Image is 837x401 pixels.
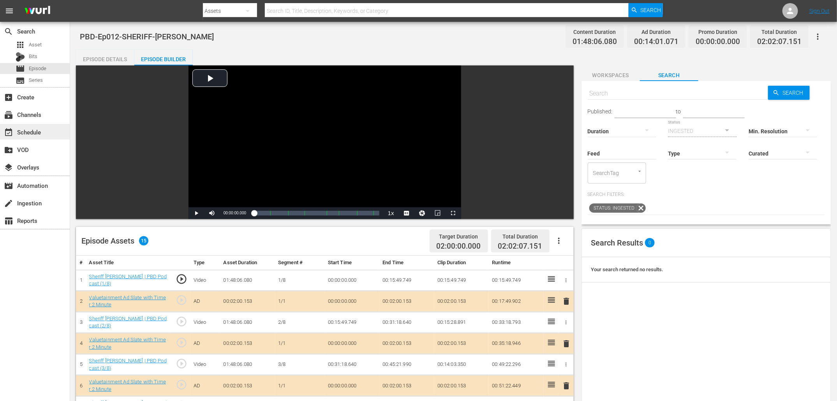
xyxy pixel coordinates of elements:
[434,256,489,270] th: Clip Duration
[562,297,571,306] span: delete
[498,231,543,242] div: Total Duration
[498,242,543,251] span: 02:02:07.151
[275,375,325,396] td: 1/1
[379,270,434,291] td: 00:15:49.749
[76,333,86,354] td: 4
[437,242,481,251] span: 02:00:00.000
[4,199,13,208] span: Ingestion
[76,50,134,65] button: Episode Details
[275,256,325,270] th: Segment #
[581,71,640,80] span: Workspaces
[780,86,810,100] span: Search
[434,291,489,312] td: 00:02:00.153
[434,375,489,396] td: 00:02:00.153
[16,52,25,62] div: Bits
[134,50,193,65] button: Episode Builder
[16,64,25,73] span: Episode
[379,333,434,354] td: 00:02:00.153
[275,270,325,291] td: 1/8
[325,354,380,375] td: 00:31:18.640
[5,6,14,16] span: menu
[76,291,86,312] td: 2
[489,312,544,333] td: 00:33:18.793
[190,270,220,291] td: Video
[645,238,655,247] span: 0
[190,333,220,354] td: AD
[636,168,643,175] button: Open
[379,375,434,396] td: 00:02:00.153
[562,338,571,349] button: delete
[254,211,379,216] div: Progress Bar
[430,207,446,219] button: Picture-in-Picture
[4,163,13,172] span: Overlays
[640,3,661,17] span: Search
[573,37,617,46] span: 01:48:06.080
[176,316,187,327] span: play_circle_outline
[489,270,544,291] td: 00:15:49.749
[89,358,167,371] a: Sheriff [PERSON_NAME] | PBD Podcast (3/8)
[591,267,664,272] span: Your search returned no results.
[437,231,481,242] div: Target Duration
[76,50,134,69] div: Episode Details
[220,256,275,270] th: Asset Duration
[89,379,166,392] a: Valuetainment Ad Slate with Timer 2 Minute
[176,294,187,306] span: play_circle_outline
[220,333,275,354] td: 00:02:00.153
[434,270,489,291] td: 00:15:49.749
[81,236,148,246] div: Episode Assets
[562,381,571,390] span: delete
[434,354,489,375] td: 00:14:03.350
[190,375,220,396] td: AD
[489,256,544,270] th: Runtime
[29,41,42,49] span: Asset
[220,375,275,396] td: 00:02:00.153
[809,8,830,14] a: Sign Out
[29,65,46,72] span: Episode
[275,312,325,333] td: 2/8
[446,207,461,219] button: Fullscreen
[768,86,810,100] button: Search
[4,216,13,226] span: Reports
[588,108,613,115] span: Published:
[4,93,13,102] span: Create
[489,291,544,312] td: 00:17:49.902
[634,37,678,46] span: 00:14:01.071
[275,291,325,312] td: 1/1
[489,333,544,354] td: 00:35:18.946
[89,337,166,350] a: Valuetainment Ad Slate with Timer 2 Minute
[696,37,740,46] span: 00:00:00.000
[190,312,220,333] td: Video
[29,76,43,84] span: Series
[16,40,25,49] span: Asset
[176,379,187,390] span: play_circle_outline
[379,354,434,375] td: 00:45:21.990
[134,50,193,69] div: Episode Builder
[434,312,489,333] td: 00:15:28.891
[629,3,663,17] button: Search
[176,273,187,285] span: play_circle_outline
[591,238,643,247] span: Search Results
[89,295,166,308] a: Valuetainment Ad Slate with Timer 2 Minute
[4,181,13,191] span: Automation
[204,207,220,219] button: Mute
[414,207,430,219] button: Jump To Time
[379,256,434,270] th: End Time
[573,26,617,37] div: Content Duration
[757,26,802,37] div: Total Duration
[220,270,275,291] td: 01:48:06.080
[176,358,187,369] span: play_circle_outline
[696,26,740,37] div: Promo Duration
[4,27,13,36] span: Search
[489,354,544,375] td: 00:49:22.296
[562,296,571,307] button: delete
[676,108,681,115] span: to
[189,65,461,219] div: Video Player
[588,191,825,198] p: Search Filters:
[190,291,220,312] td: AD
[89,274,167,287] a: Sheriff [PERSON_NAME] | PBD Podcast (1/8)
[325,270,380,291] td: 00:00:00.000
[275,333,325,354] td: 1/1
[224,211,246,215] span: 00:00:00.000
[80,32,214,41] span: PBD-Ep012-SHERIFF-[PERSON_NAME]
[220,312,275,333] td: 01:48:06.080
